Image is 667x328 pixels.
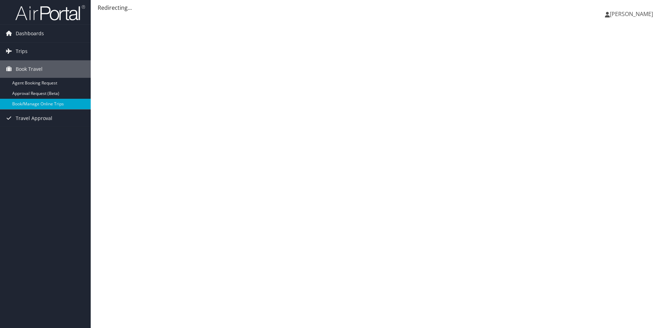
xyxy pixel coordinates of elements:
[16,60,43,78] span: Book Travel
[15,5,85,21] img: airportal-logo.png
[98,3,660,12] div: Redirecting...
[16,25,44,42] span: Dashboards
[605,3,660,24] a: [PERSON_NAME]
[16,43,28,60] span: Trips
[16,110,52,127] span: Travel Approval
[610,10,653,18] span: [PERSON_NAME]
